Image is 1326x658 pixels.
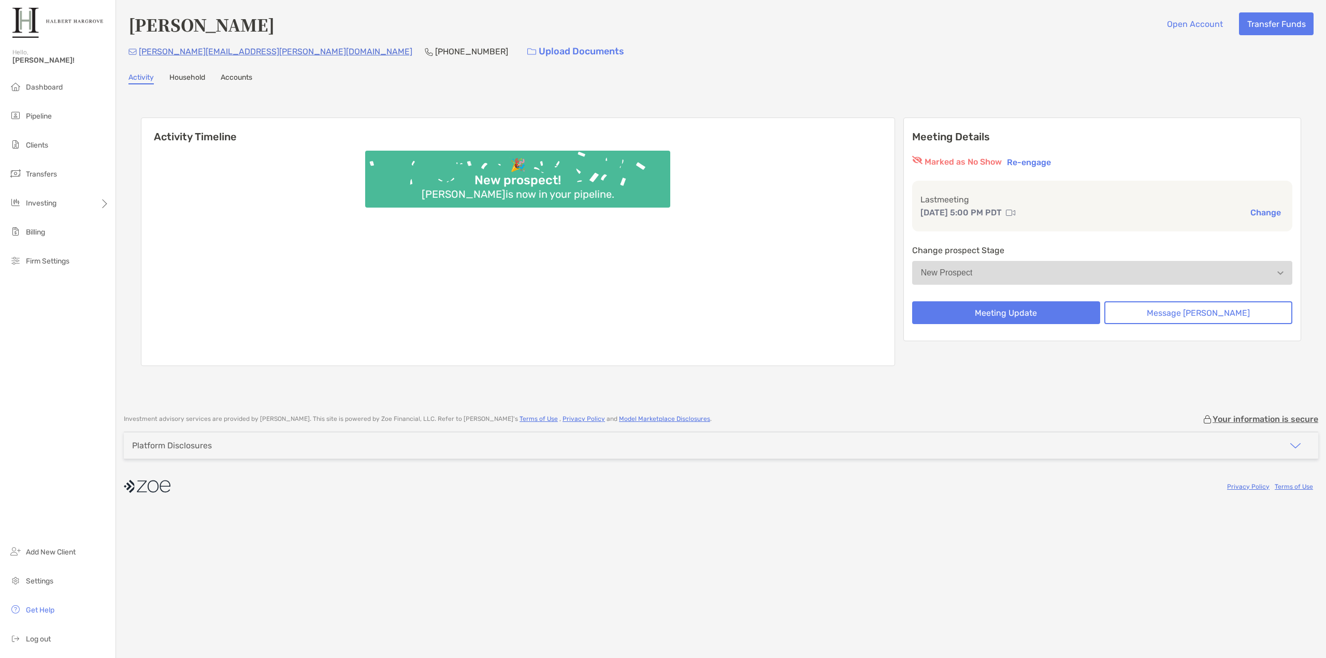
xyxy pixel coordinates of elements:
[26,170,57,179] span: Transfers
[26,257,69,266] span: Firm Settings
[520,415,558,422] a: Terms of Use
[912,261,1292,285] button: New Prospect
[128,49,137,55] img: Email Icon
[9,138,22,151] img: clients icon
[26,199,56,208] span: Investing
[912,244,1292,257] p: Change prospect Stage
[920,206,1002,219] p: [DATE] 5:00 PM PDT
[26,606,54,615] span: Get Help
[1004,156,1054,168] button: Re-engage
[128,73,154,84] a: Activity
[12,4,103,41] img: Zoe Logo
[1289,440,1302,452] img: icon arrow
[925,156,1002,168] p: Marked as No Show
[1213,414,1318,424] p: Your information is secure
[1104,301,1292,324] button: Message [PERSON_NAME]
[1006,209,1015,217] img: communication type
[221,73,252,84] a: Accounts
[470,173,565,188] div: New prospect!
[26,112,52,121] span: Pipeline
[9,545,22,558] img: add_new_client icon
[26,228,45,237] span: Billing
[169,73,205,84] a: Household
[26,83,63,92] span: Dashboard
[912,301,1100,324] button: Meeting Update
[9,225,22,238] img: billing icon
[9,254,22,267] img: firm-settings icon
[506,158,530,173] div: 🎉
[141,118,895,143] h6: Activity Timeline
[912,130,1292,143] p: Meeting Details
[12,56,109,65] span: [PERSON_NAME]!
[521,40,631,63] a: Upload Documents
[920,193,1284,206] p: Last meeting
[9,109,22,122] img: pipeline icon
[619,415,710,422] a: Model Marketplace Disclosures
[124,415,712,423] p: Investment advisory services are provided by [PERSON_NAME] . This site is powered by Zoe Financia...
[9,603,22,616] img: get-help icon
[26,577,53,586] span: Settings
[139,45,412,58] p: [PERSON_NAME][EMAIL_ADDRESS][PERSON_NAME][DOMAIN_NAME]
[1227,483,1270,490] a: Privacy Policy
[124,475,170,498] img: company logo
[417,188,618,200] div: [PERSON_NAME] is now in your pipeline.
[912,156,923,164] img: red eyr
[9,80,22,93] img: dashboard icon
[1239,12,1314,35] button: Transfer Funds
[128,12,275,36] h4: [PERSON_NAME]
[921,268,973,277] div: New Prospect
[1275,483,1313,490] a: Terms of Use
[9,196,22,209] img: investing icon
[563,415,605,422] a: Privacy Policy
[435,45,508,58] p: [PHONE_NUMBER]
[132,441,212,450] div: Platform Disclosures
[1277,271,1284,275] img: Open dropdown arrow
[425,48,433,56] img: Phone Icon
[26,141,48,150] span: Clients
[26,635,51,644] span: Log out
[9,632,22,645] img: logout icon
[1159,12,1231,35] button: Open Account
[1247,207,1284,218] button: Change
[9,574,22,587] img: settings icon
[9,167,22,180] img: transfers icon
[26,548,76,557] span: Add New Client
[527,48,536,55] img: button icon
